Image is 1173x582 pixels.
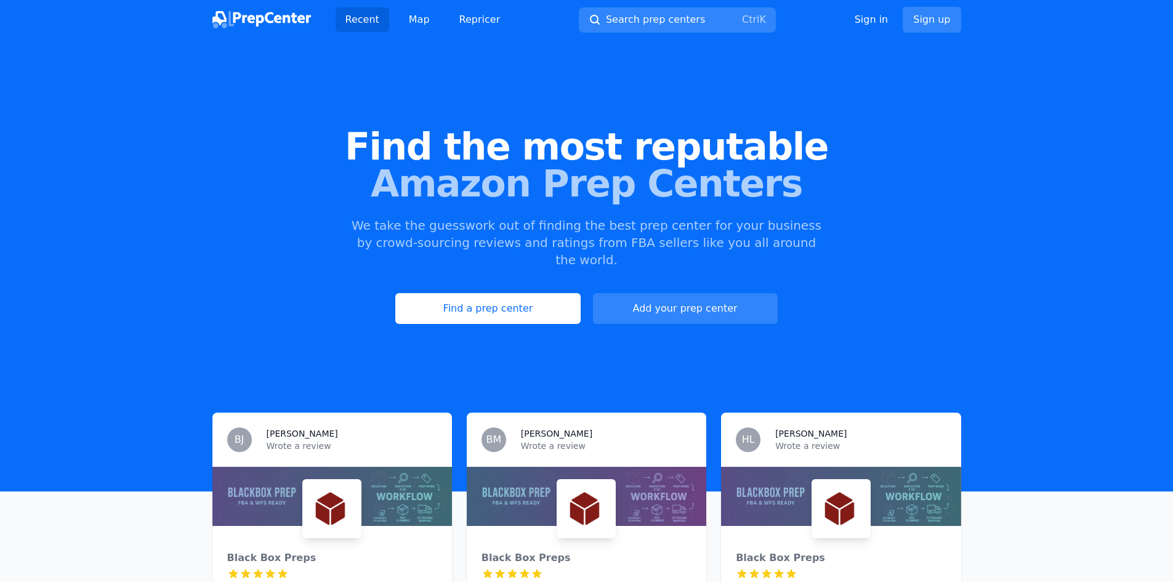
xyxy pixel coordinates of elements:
[20,128,1153,165] span: Find the most reputable
[521,440,691,452] p: Wrote a review
[267,440,437,452] p: Wrote a review
[395,293,580,324] a: Find a prep center
[350,217,823,269] p: We take the guesswork out of finding the best prep center for your business by crowd-sourcing rev...
[486,435,501,445] span: BM
[775,440,946,452] p: Wrote a review
[593,293,778,324] a: Add your prep center
[482,551,691,565] div: Black Box Preps
[742,14,759,25] kbd: Ctrl
[305,482,359,536] img: Black Box Preps
[20,165,1153,202] span: Amazon Prep Centers
[521,427,592,440] h3: [PERSON_NAME]
[579,7,776,33] button: Search prep centersCtrlK
[742,435,755,445] span: HL
[336,7,389,32] a: Recent
[399,7,440,32] a: Map
[759,14,766,25] kbd: K
[559,482,613,536] img: Black Box Preps
[235,435,244,445] span: BJ
[775,427,847,440] h3: [PERSON_NAME]
[903,7,961,33] a: Sign up
[227,551,437,565] div: Black Box Preps
[267,427,338,440] h3: [PERSON_NAME]
[814,482,868,536] img: Black Box Preps
[606,12,705,27] span: Search prep centers
[736,551,946,565] div: Black Box Preps
[449,7,510,32] a: Repricer
[212,11,311,28] img: PrepCenter
[855,12,889,27] a: Sign in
